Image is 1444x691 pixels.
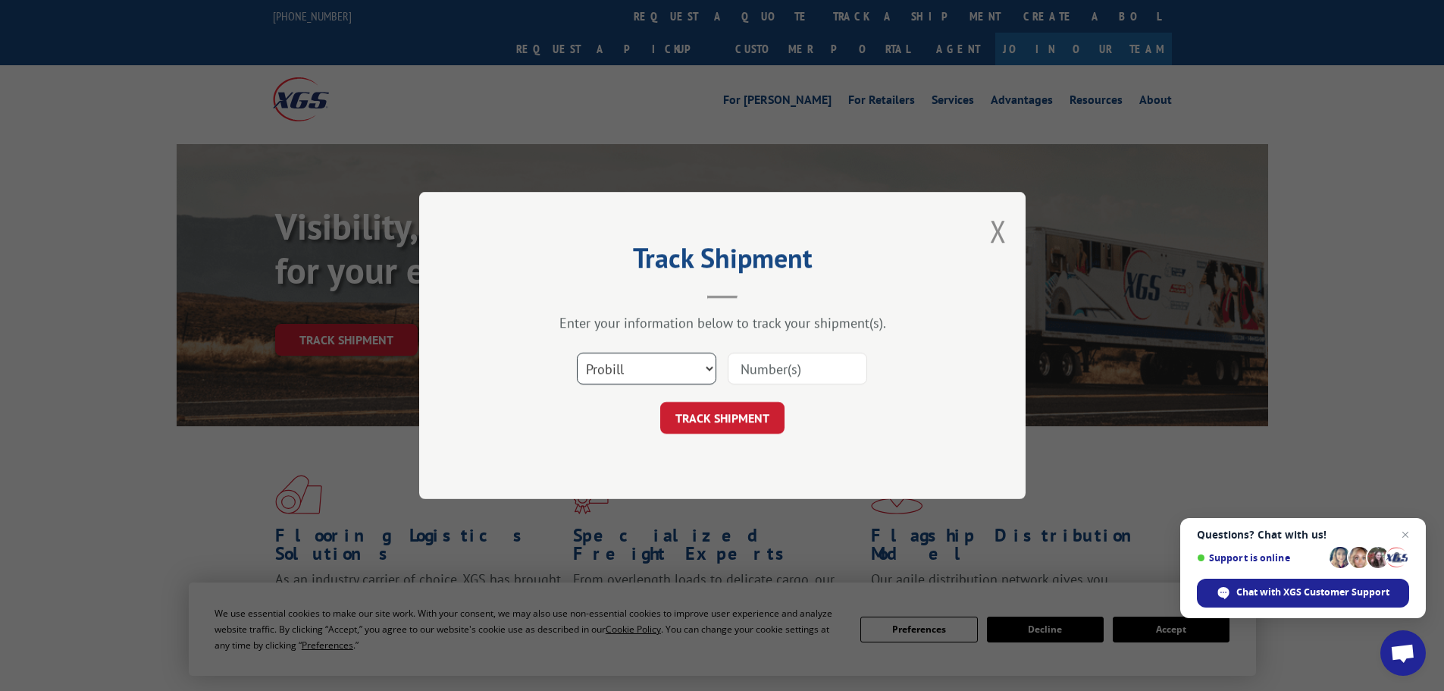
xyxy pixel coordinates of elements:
[1197,579,1409,608] div: Chat with XGS Customer Support
[1380,630,1426,676] div: Open chat
[1236,586,1389,599] span: Chat with XGS Customer Support
[1197,529,1409,541] span: Questions? Chat with us!
[495,247,950,276] h2: Track Shipment
[495,314,950,331] div: Enter your information below to track your shipment(s).
[728,353,867,385] input: Number(s)
[1197,552,1324,564] span: Support is online
[1396,526,1414,544] span: Close chat
[990,211,1007,251] button: Close modal
[660,402,785,434] button: TRACK SHIPMENT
